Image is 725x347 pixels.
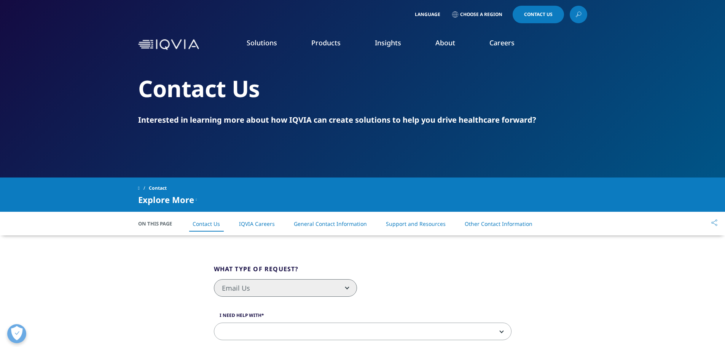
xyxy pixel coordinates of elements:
[460,11,502,18] span: Choose a Region
[489,38,515,47] a: Careers
[193,220,220,227] a: Contact Us
[149,181,167,195] span: Contact
[415,11,440,18] span: Language
[311,38,341,47] a: Products
[294,220,367,227] a: General Contact Information
[465,220,532,227] a: Other Contact Information
[214,312,511,323] label: I need help with
[214,280,357,297] span: Email Us
[138,195,194,204] span: Explore More
[138,39,199,50] img: IQVIA Healthcare Information Technology and Pharma Clinical Research Company
[7,324,26,343] button: Open Preferences
[435,38,455,47] a: About
[202,27,587,62] nav: Primary
[138,220,180,227] span: On This Page
[375,38,401,47] a: Insights
[138,115,587,125] div: Interested in learning more about how IQVIA can create solutions to help you drive healthcare for...
[247,38,277,47] a: Solutions
[239,220,275,227] a: IQVIA Careers
[386,220,446,227] a: Support and Resources
[138,74,587,103] h2: Contact Us
[214,264,299,279] legend: What type of request?
[513,6,564,23] a: Contact Us
[524,12,553,17] span: Contact Us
